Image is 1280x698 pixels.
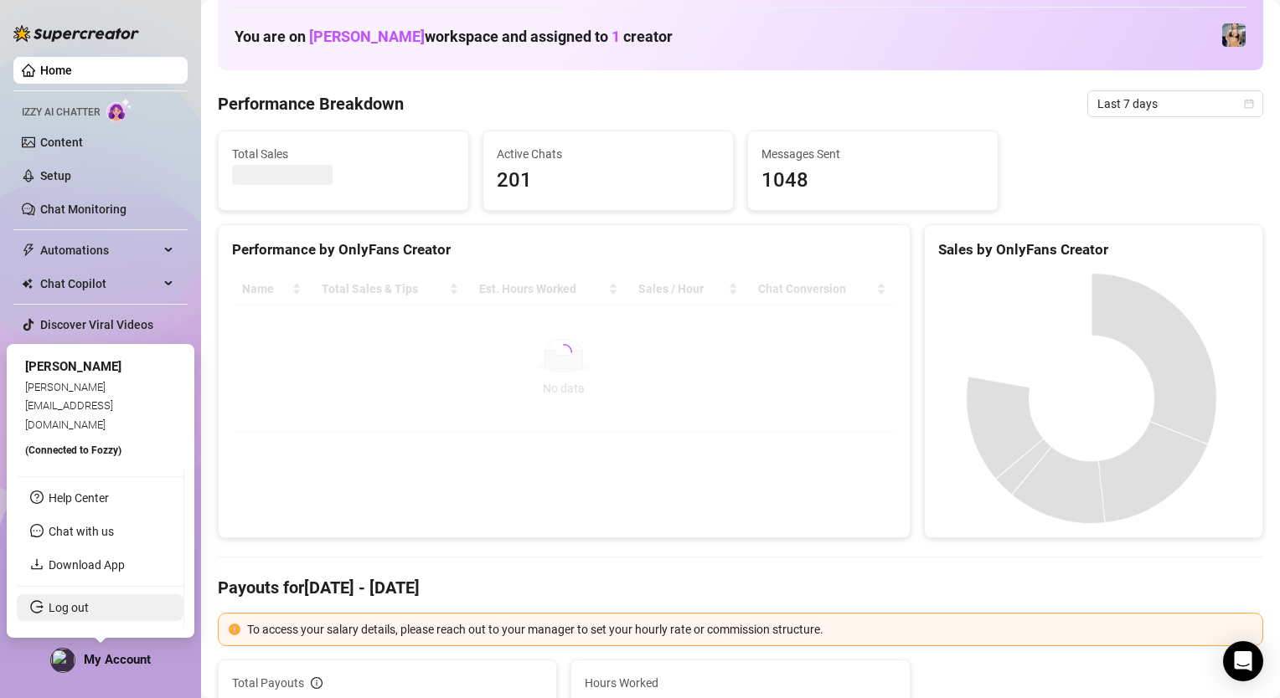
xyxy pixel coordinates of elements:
[25,381,113,431] span: [PERSON_NAME][EMAIL_ADDRESS][DOMAIN_NAME]
[106,98,132,122] img: AI Chatter
[761,145,984,163] span: Messages Sent
[555,343,573,362] span: loading
[40,136,83,149] a: Content
[229,624,240,635] span: exclamation-circle
[218,576,1263,599] h4: Payouts for [DATE] - [DATE]
[51,649,75,672] img: profilePics%2FYUdLlNAHYec3ku3R86St9K9nbY73.png
[40,169,71,182] a: Setup
[40,270,159,297] span: Chat Copilot
[235,28,673,46] h1: You are on workspace and assigned to creator
[497,165,720,197] span: 201
[497,145,720,163] span: Active Chats
[1097,91,1253,116] span: Last 7 days
[585,674,895,692] span: Hours Worked
[25,359,121,374] span: [PERSON_NAME]
[232,239,896,261] div: Performance by OnlyFans Creator
[40,203,126,216] a: Chat Monitoring
[938,239,1249,261] div: Sales by OnlyFans Creator
[84,652,151,667] span: My Account
[309,28,425,45] span: [PERSON_NAME]
[49,491,109,505] a: Help Center
[612,28,620,45] span: 1
[311,677,323,689] span: info-circle
[49,525,114,538] span: Chat with us
[22,244,35,257] span: thunderbolt
[247,620,1252,639] div: To access your salary details, please reach out to your manager to set your hourly rate or commis...
[40,237,159,264] span: Automations
[40,318,153,331] a: Discover Viral Videos
[232,674,304,692] span: Total Payouts
[22,278,33,290] img: Chat Copilot
[13,25,139,42] img: logo-BBDzfeDw.svg
[1222,23,1246,47] img: Veronica
[761,165,984,197] span: 1048
[22,105,100,121] span: Izzy AI Chatter
[40,64,72,77] a: Home
[1244,99,1254,109] span: calendar
[49,601,89,614] a: Log out
[1223,641,1263,681] div: Open Intercom Messenger
[218,92,404,115] h4: Performance Breakdown
[232,145,455,163] span: Total Sales
[30,524,44,537] span: message
[49,558,125,572] a: Download App
[17,594,183,621] li: Log out
[25,444,121,456] span: (Connected to Fozzy )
